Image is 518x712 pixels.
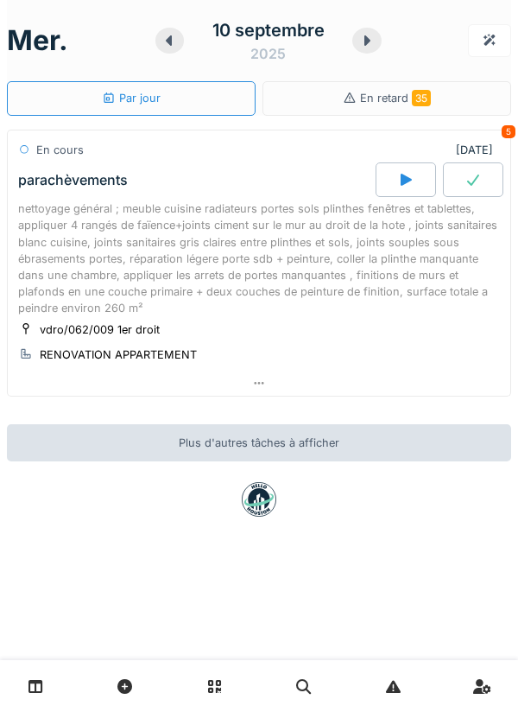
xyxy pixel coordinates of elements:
[242,482,276,517] img: badge-BVDL4wpA.svg
[250,43,286,64] div: 2025
[412,90,431,106] span: 35
[7,24,68,57] h1: mer.
[212,17,325,43] div: 10 septembre
[102,90,161,106] div: Par jour
[36,142,84,158] div: En cours
[18,172,128,188] div: parachèvements
[360,92,431,105] span: En retard
[40,346,197,363] div: RENOVATION APPARTEMENT
[18,200,500,316] div: nettoyage général ; meuble cuisine radiateurs portes sols plinthes fenêtres et tablettes, appliqu...
[456,142,500,158] div: [DATE]
[7,424,511,461] div: Plus d'autres tâches à afficher
[40,321,160,338] div: vdro/062/009 1er droit
[502,125,515,138] div: 5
